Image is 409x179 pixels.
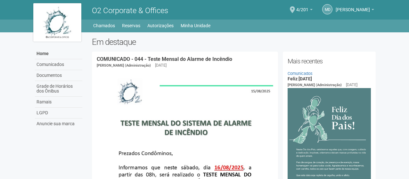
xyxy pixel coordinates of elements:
[97,56,232,62] a: COMUNICADO - 044 - Teste Mensal do Alarme de Incêndio
[322,4,332,14] a: Md
[181,21,210,30] a: Minha Unidade
[35,59,82,70] a: Comunicados
[35,97,82,108] a: Ramais
[288,76,312,81] a: Feliz [DATE]
[35,108,82,118] a: LGPD
[35,81,82,97] a: Grade de Horários dos Ônibus
[35,118,82,129] a: Anuncie sua marca
[155,62,167,68] div: [DATE]
[35,48,82,59] a: Home
[288,83,342,87] span: [PERSON_NAME] (Administração)
[288,56,371,66] h2: Mais recentes
[147,21,174,30] a: Autorizações
[296,8,313,13] a: 4/201
[92,6,168,15] span: O2 Corporate & Offices
[288,71,313,76] a: Comunicados
[33,3,81,42] img: logo.jpg
[92,37,376,47] h2: Em destaque
[346,82,357,88] div: [DATE]
[296,1,308,12] span: 4/201
[336,1,370,12] span: Marcelo de Andrade Ferreira
[35,70,82,81] a: Documentos
[336,8,374,13] a: [PERSON_NAME]
[122,21,140,30] a: Reservas
[97,63,151,68] span: [PERSON_NAME] (Administração)
[93,21,115,30] a: Chamados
